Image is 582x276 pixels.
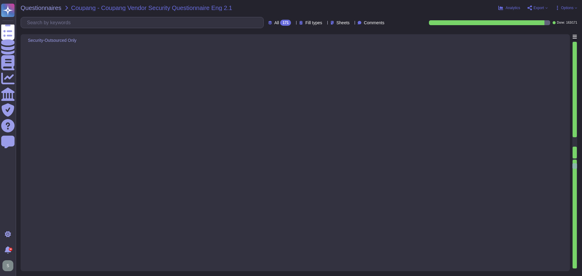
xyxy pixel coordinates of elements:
[498,5,520,10] button: Analytics
[364,21,384,25] span: Comments
[28,38,76,42] span: Security-Outsourced Only
[557,21,565,24] span: Done:
[533,6,544,10] span: Export
[561,6,574,10] span: Options
[2,260,13,271] img: user
[280,20,291,26] div: 171
[506,6,520,10] span: Analytics
[274,21,279,25] span: All
[71,5,232,11] span: Coupang - Coupang Vendor Security Questionnaire Eng 2.1
[336,21,350,25] span: Sheets
[24,17,263,28] input: Search by keywords
[21,5,62,11] span: Questionnaires
[305,21,322,25] span: Fill types
[9,248,12,251] div: 9+
[1,259,18,272] button: user
[566,21,577,24] span: 163 / 171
